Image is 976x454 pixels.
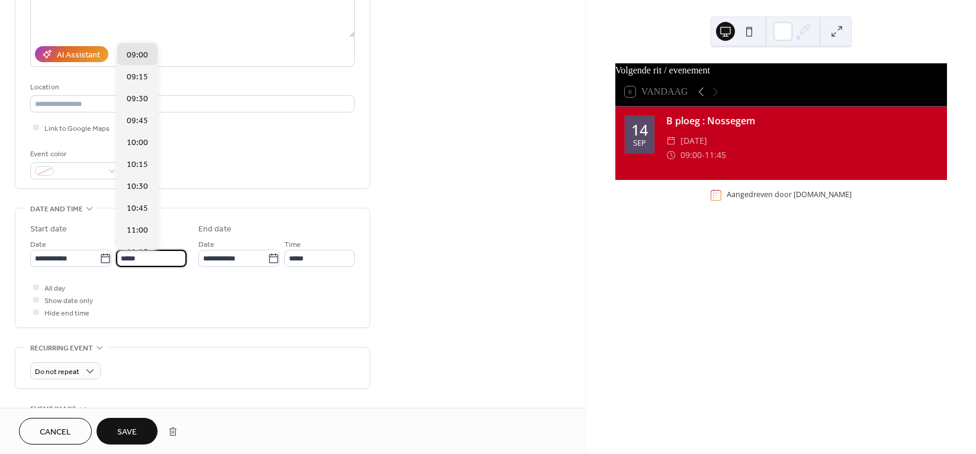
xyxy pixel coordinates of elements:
[666,148,676,162] div: ​
[680,134,707,148] span: [DATE]
[30,148,119,160] div: Event color
[30,239,46,251] span: Date
[19,418,92,445] button: Cancel
[127,158,148,170] span: 10:15
[727,190,852,200] div: Aangedreven door
[30,403,76,416] span: Event image
[631,123,648,137] div: 14
[30,81,352,94] div: Location
[633,140,646,147] div: sep
[97,418,158,445] button: Save
[127,202,148,214] span: 10:45
[117,426,137,439] span: Save
[127,224,148,236] span: 11:00
[44,295,93,307] span: Show date only
[198,239,214,251] span: Date
[116,239,133,251] span: Time
[127,49,148,61] span: 09:00
[705,148,726,162] span: 11:45
[666,134,676,148] div: ​
[198,223,232,236] div: End date
[35,365,79,379] span: Do not repeat
[44,282,65,295] span: All day
[127,136,148,149] span: 10:00
[127,70,148,83] span: 09:15
[666,114,938,128] div: B ploeg : Nossegem
[44,123,110,135] span: Link to Google Maps
[127,92,148,105] span: 09:30
[794,190,852,200] a: [DOMAIN_NAME]
[30,342,93,355] span: Recurring event
[35,46,108,62] button: AI Assistant
[680,148,702,162] span: 09:00
[127,246,148,258] span: 11:15
[127,114,148,127] span: 09:45
[127,180,148,192] span: 10:30
[30,223,67,236] div: Start date
[284,239,301,251] span: Time
[615,63,947,78] div: Volgende rit / evenement
[40,426,71,439] span: Cancel
[30,203,83,215] span: Date and time
[44,307,89,320] span: Hide end time
[702,148,705,162] span: -
[57,49,100,62] div: AI Assistant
